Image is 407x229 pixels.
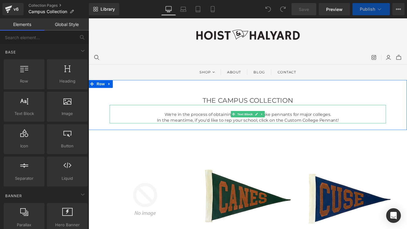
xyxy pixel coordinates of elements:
span: We're in the process of obtaining licenses to make pennants for major colleges. [89,109,283,115]
a: Laptop [176,3,191,15]
a: Blog [185,54,213,72]
span: Hero Banner [49,222,86,228]
span: Row [6,78,43,84]
a: Preview [319,3,350,15]
a: Collection Pages [29,3,89,8]
span: Button [49,143,86,149]
summary: Shop [122,54,154,72]
a: About [154,54,185,72]
a: Contact [213,54,249,72]
span: Icon [6,143,43,149]
span: Liquid [49,175,86,182]
button: Open search [6,42,13,49]
span: In the meantime, if you'd like to rep your school, click on the Custom College Pennant! [80,116,291,122]
span: Campus Collection [29,9,67,14]
span: Text Block [172,108,192,115]
a: Tablet [191,3,205,15]
div: v6 [12,5,20,13]
span: Image [49,110,86,117]
span: Preview [326,6,343,13]
a: Expand / Collapse [20,72,28,81]
span: Library [101,6,115,12]
a: Login [346,42,352,49]
button: Publish [352,3,390,15]
a: New Library [89,3,119,15]
span: Heading [49,78,86,84]
a: Desktop [161,3,176,15]
a: Instagram [329,43,335,48]
span: Separator [6,175,43,182]
span: Text Block [6,110,43,117]
button: Redo [277,3,289,15]
a: v6 [2,3,24,15]
a: Expand / Collapse [199,108,205,115]
span: Publish [360,7,375,12]
a: Mobile [205,3,220,15]
span: Banner [5,193,23,199]
div: Open Intercom Messenger [386,208,401,223]
span: Parallax [6,222,43,228]
span: Row [8,72,20,81]
span: Shop [129,60,147,65]
button: More [392,3,405,15]
img: At Hoist & Halyard, we handcraft vintage-style pennants in their most elemental form. Made with c... [124,12,247,30]
a: Global Style [44,18,89,31]
a: Hoist & Halyard [124,12,247,30]
span: Save [299,6,309,13]
button: Undo [262,3,274,15]
span: Base [5,49,17,55]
